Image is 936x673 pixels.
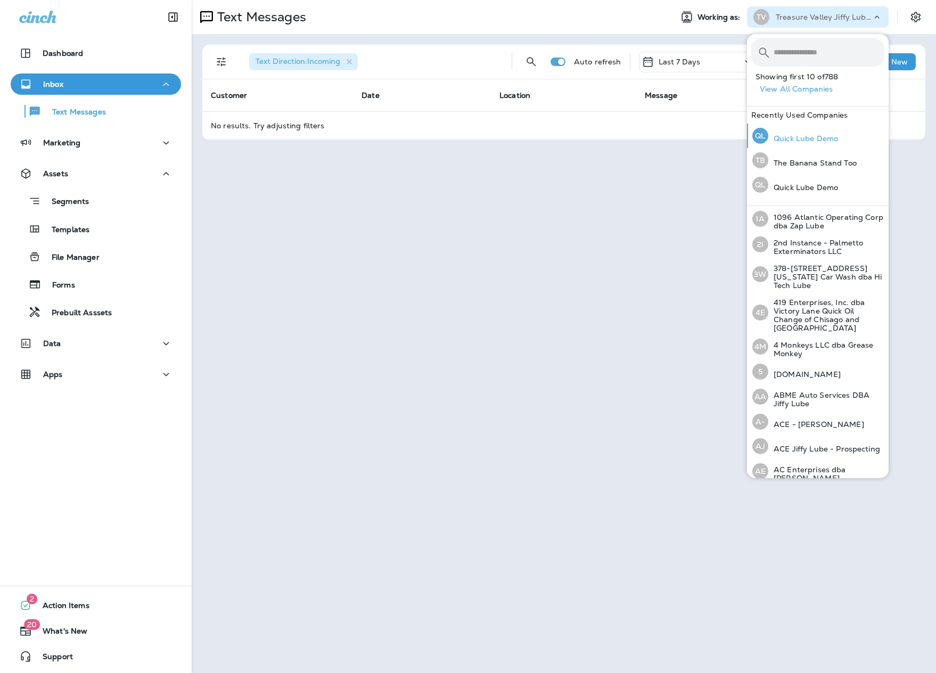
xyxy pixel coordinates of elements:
[768,159,857,167] p: The Banana Stand Too
[11,100,181,122] button: Text Messages
[756,72,889,81] p: Showing first 10 of 788
[752,152,768,168] div: TB
[747,434,889,458] button: AJACE Jiffy Lube - Prospecting
[11,646,181,667] button: Support
[906,7,925,27] button: Settings
[521,51,542,72] button: Search Messages
[747,409,889,434] button: A-ACE - [PERSON_NAME]
[756,81,889,97] button: View All Companies
[697,13,743,22] span: Working as:
[24,619,40,630] span: 20
[11,245,181,268] button: File Manager
[158,6,188,28] button: Collapse Sidebar
[747,359,889,384] button: 5[DOMAIN_NAME]
[574,58,621,66] p: Auto refresh
[752,438,768,454] div: AJ
[11,364,181,385] button: Apps
[752,463,768,479] div: AE
[11,190,181,212] button: Segments
[11,301,181,323] button: Prebuilt Asssets
[747,148,889,173] button: TBThe Banana Stand Too
[768,298,884,332] p: 419 Enterprises, Inc. dba Victory Lane Quick Oil Change of Chisago and [GEOGRAPHIC_DATA]
[362,91,380,100] span: Date
[43,49,83,58] p: Dashboard
[747,173,889,197] button: QLQuick Lube Demo
[752,339,768,355] div: 4M
[768,465,884,482] p: AC Enterprises dba [PERSON_NAME]
[256,56,340,66] span: Text Direction : Incoming
[747,124,889,148] button: QLQuick Lube Demo
[768,183,838,192] p: Quick Lube Demo
[645,91,677,100] span: Message
[768,391,884,408] p: ABME Auto Services DBA Jiffy Lube
[11,595,181,616] button: 2Action Items
[32,627,87,639] span: What's New
[752,177,768,193] div: QL
[42,108,106,118] p: Text Messages
[747,384,889,409] button: AAABME Auto Services DBA Jiffy Lube
[747,232,889,257] button: 2I2nd Instance - Palmetto Exterminators LLC
[43,80,63,88] p: Inbox
[747,206,889,232] button: 1A1096 Atlantic Operating Corp dba Zap Lube
[41,308,112,318] p: Prebuilt Asssets
[41,197,89,208] p: Segments
[43,169,68,178] p: Assets
[768,213,884,230] p: 1096 Atlantic Operating Corp dba Zap Lube
[747,458,889,484] button: AEAC Enterprises dba [PERSON_NAME]
[747,334,889,359] button: 4M4 Monkeys LLC dba Grease Monkey
[768,239,884,256] p: 2nd Instance - Palmetto Exterminators LLC
[43,370,63,379] p: Apps
[753,9,769,25] div: TV
[11,620,181,642] button: 20What's New
[776,13,872,21] p: Treasure Valley Jiffy Lube Group
[11,163,181,184] button: Assets
[27,594,37,604] span: 2
[747,291,889,334] button: 4E419 Enterprises, Inc. dba Victory Lane Quick Oil Change of Chisago and [GEOGRAPHIC_DATA]
[249,53,358,70] div: Text Direction:Incoming
[11,333,181,354] button: Data
[11,43,181,64] button: Dashboard
[768,420,864,429] p: ACE - [PERSON_NAME]
[11,132,181,153] button: Marketing
[752,305,768,321] div: 4E
[752,211,768,227] div: 1A
[752,266,768,282] div: 3W
[768,370,841,379] p: [DOMAIN_NAME]
[891,58,908,66] p: New
[11,218,181,240] button: Templates
[43,339,61,348] p: Data
[11,73,181,95] button: Inbox
[747,257,889,291] button: 3W378-[STREET_ADDRESS][US_STATE] Car Wash dba Hi Tech Lube
[752,128,768,144] div: QL
[213,9,306,25] p: Text Messages
[32,601,89,614] span: Action Items
[768,341,884,358] p: 4 Monkeys LLC dba Grease Monkey
[752,389,768,405] div: AA
[211,91,247,100] span: Customer
[659,58,701,66] p: Last 7 Days
[768,445,880,453] p: ACE Jiffy Lube - Prospecting
[768,134,838,143] p: Quick Lube Demo
[41,253,100,263] p: File Manager
[202,111,925,139] td: No results. Try adjusting filters
[32,652,73,665] span: Support
[747,106,889,124] div: Recently Used Companies
[752,414,768,430] div: A-
[43,138,80,147] p: Marketing
[499,91,530,100] span: Location
[752,236,768,252] div: 2I
[752,364,768,380] div: 5
[211,51,232,72] button: Filters
[42,281,75,291] p: Forms
[41,225,89,235] p: Templates
[768,264,884,290] p: 378-[STREET_ADDRESS][US_STATE] Car Wash dba Hi Tech Lube
[11,273,181,296] button: Forms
